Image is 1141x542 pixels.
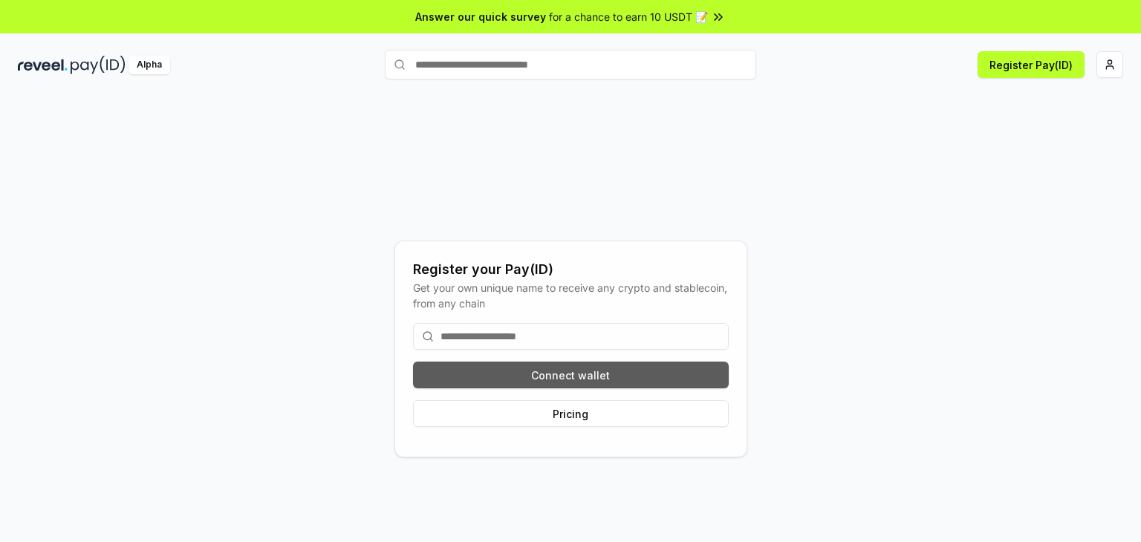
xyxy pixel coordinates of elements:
div: Alpha [129,56,170,74]
button: Pricing [413,400,729,427]
span: Answer our quick survey [415,9,546,25]
div: Get your own unique name to receive any crypto and stablecoin, from any chain [413,280,729,311]
button: Connect wallet [413,362,729,388]
span: for a chance to earn 10 USDT 📝 [549,9,708,25]
img: reveel_dark [18,56,68,74]
button: Register Pay(ID) [978,51,1085,78]
div: Register your Pay(ID) [413,259,729,280]
img: pay_id [71,56,126,74]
